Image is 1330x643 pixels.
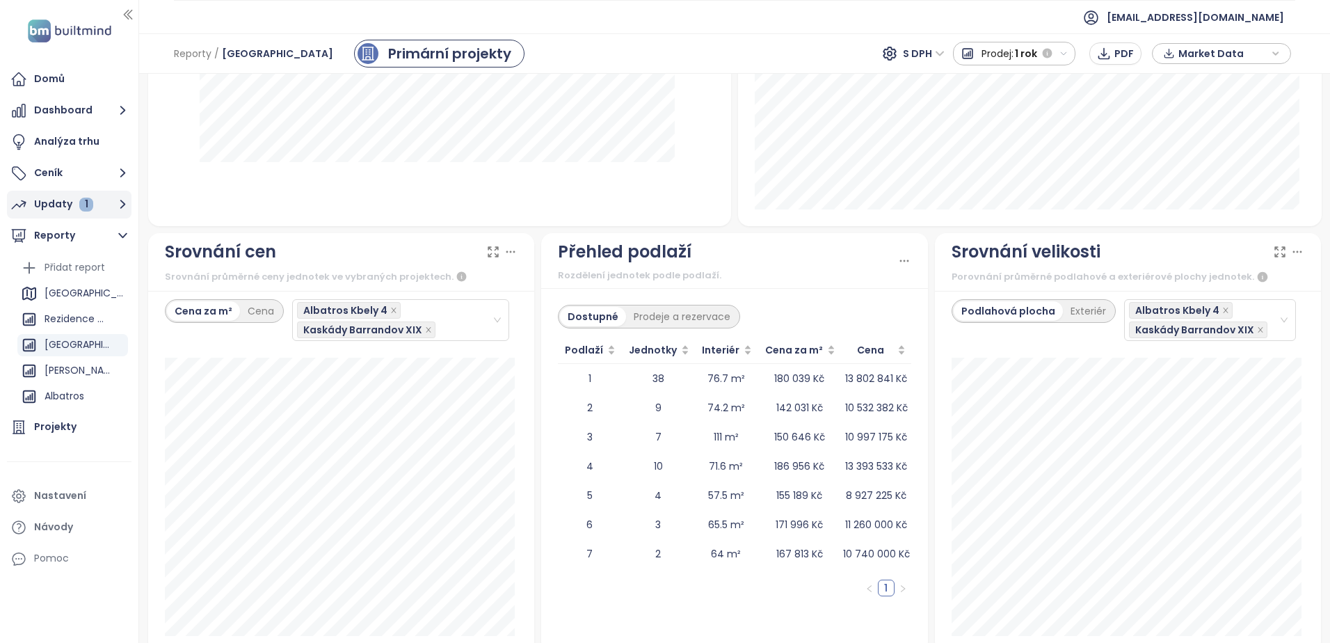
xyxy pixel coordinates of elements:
td: 167 813 Kč [758,539,841,569]
td: 6 [558,510,621,539]
td: 3 [621,510,695,539]
div: [GEOGRAPHIC_DATA] [45,285,125,302]
td: 186 956 Kč [758,452,841,481]
div: Rezidence Cakovice [17,308,128,331]
li: Následující strana [895,580,911,596]
span: 1 rok [1015,41,1037,66]
a: Nastavení [7,482,131,510]
div: Srovnání cen [165,239,276,265]
td: 74.2 m² [695,393,758,422]
span: left [865,585,874,593]
td: 64 m² [695,539,758,569]
td: 180 039 Kč [758,364,841,393]
td: 4 [558,452,621,481]
td: 7 [621,422,695,452]
td: 10 532 382 Kč [841,393,911,422]
td: 2 [558,393,621,422]
td: 57.5 m² [695,481,758,510]
span: Albatros Kbely 4 [1129,302,1233,319]
span: [EMAIL_ADDRESS][DOMAIN_NAME] [1107,1,1284,34]
div: Porovnání průměrné podlahové a exteriérové plochy jednotek. [952,269,1305,285]
div: Srovnání velikosti [952,239,1100,265]
span: Jednotky [627,342,678,358]
div: Domů [34,70,65,88]
div: Rozdělení jednotek podle podlaží. [558,269,897,283]
td: 76.7 m² [695,364,758,393]
span: Kaskády Barrandov XIX [1135,322,1254,338]
span: Kaskády Barrandov XIX [303,322,422,338]
li: 1 [878,580,895,596]
div: Přehled podlaží [558,239,691,265]
div: Primární projekty [388,43,511,64]
div: [GEOGRAPHIC_DATA] [17,283,128,305]
div: Nastavení [34,487,86,505]
td: 4 [621,481,695,510]
div: Podlahová plocha [954,301,1063,321]
td: 111 m² [695,422,758,452]
td: 13 802 841 Kč [841,364,911,393]
span: Market Data [1178,43,1268,64]
a: Projekty [7,413,131,441]
span: [GEOGRAPHIC_DATA] [222,41,333,66]
button: Reporty [7,222,131,250]
td: 5 [558,481,621,510]
img: logo [24,17,115,45]
span: Cena [847,342,895,358]
a: 1 [879,580,894,596]
div: [PERSON_NAME] [17,360,128,382]
div: Přidat report [45,259,105,276]
td: 142 031 Kč [758,393,841,422]
a: Analýza trhu [7,128,131,156]
button: left [861,580,878,596]
td: 38 [621,364,695,393]
span: PDF [1114,46,1134,61]
span: / [214,41,219,66]
div: 1 [79,198,93,212]
span: Kaskády Barrandov XIX [297,321,435,338]
td: 8 927 225 Kč [841,481,911,510]
th: Cena za m² [758,337,841,364]
span: right [899,585,907,593]
div: Rezidence Cakovice [45,310,111,328]
span: Kaskády Barrandov XIX [1129,321,1267,338]
td: 10 [621,452,695,481]
td: 171 996 Kč [758,510,841,539]
th: Cena [841,337,911,364]
div: [GEOGRAPHIC_DATA] [17,334,128,356]
th: Interiér [695,337,758,364]
td: 1 [558,364,621,393]
div: Analýza trhu [34,133,99,150]
a: Návody [7,514,131,541]
button: Dashboard [7,97,131,125]
div: Dostupné [560,307,626,326]
span: Podlaží [563,342,604,358]
td: 155 189 Kč [758,481,841,510]
div: Albatros [17,386,128,408]
a: primary [354,40,524,68]
div: Přidat report [17,257,128,279]
button: Updaty 1 [7,191,131,219]
div: Pomoc [7,545,131,573]
td: 9 [621,393,695,422]
div: [PERSON_NAME] [45,362,111,379]
a: Domů [7,65,131,93]
div: Projekty [34,418,77,436]
span: Albatros Kbely 4 [1135,303,1219,318]
button: PDF [1089,42,1141,65]
td: 2 [621,539,695,569]
div: Updaty [34,196,93,213]
td: 150 646 Kč [758,422,841,452]
span: S DPH [903,43,945,64]
div: Prodeje a rezervace [626,307,738,326]
th: Jednotky [621,337,695,364]
div: Cena [240,301,282,321]
td: 71.6 m² [695,452,758,481]
span: Albatros Kbely 4 [303,303,387,318]
span: Albatros Kbely 4 [297,302,401,319]
div: Exteriér [1063,301,1114,321]
div: Cena za m² [167,301,240,321]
